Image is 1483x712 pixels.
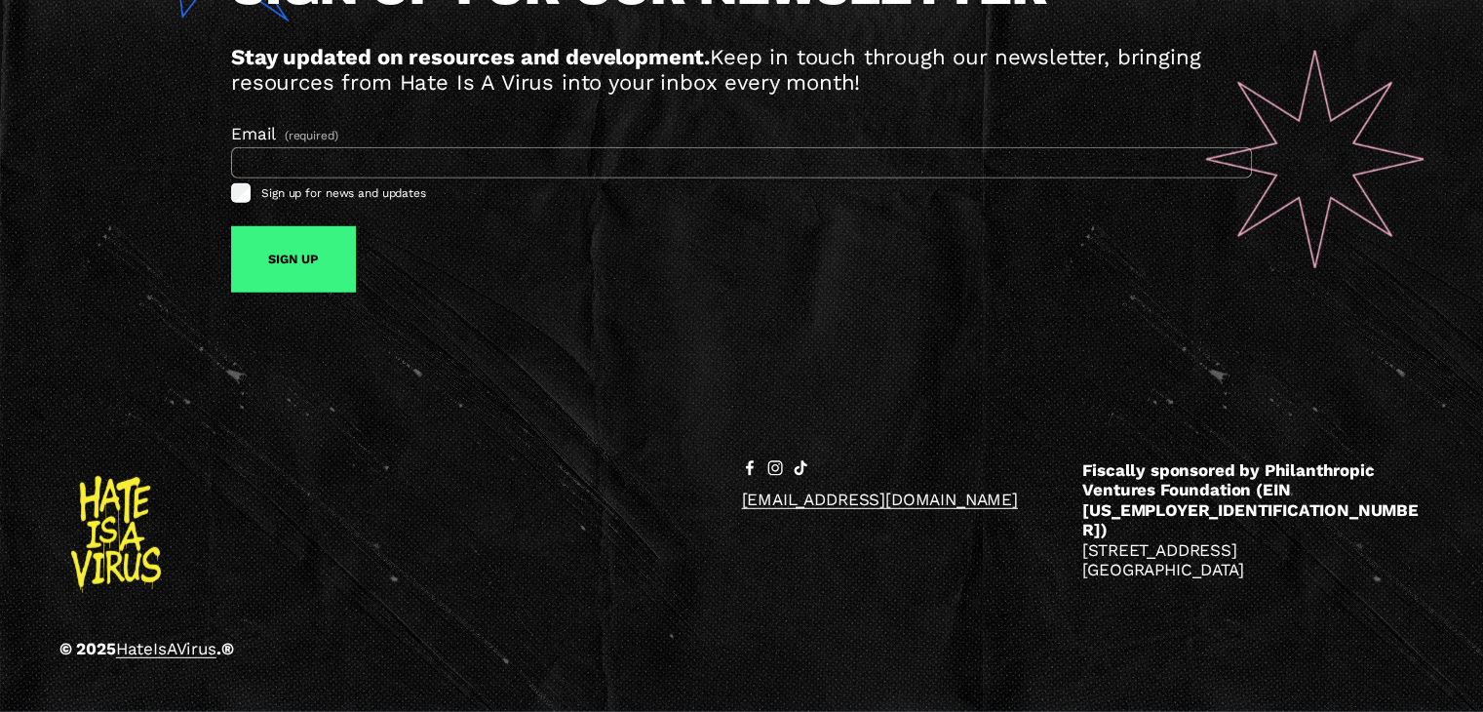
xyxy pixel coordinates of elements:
button: Sign Up [231,226,355,293]
strong: Fiscally sponsored by Philanthropic Ventures Foundation (EIN [US_EMPLOYER_IDENTIFICATION_NUMBER]) [1082,460,1418,539]
a: HateIsAVirus [116,639,216,658]
strong: © 2025 [59,639,116,658]
span: Email [231,124,276,143]
strong: Stay updated on resources and development. [231,44,710,69]
a: TikTok [793,460,808,476]
p: [STREET_ADDRESS] [GEOGRAPHIC_DATA] [1082,460,1424,579]
span: (required) [285,129,338,142]
span: Keep in touch through our newsletter, bringing resources from Hate Is A Virus into your inbox eve... [231,44,1208,96]
a: instagram-unauth [767,460,783,476]
strong: .® [216,639,234,658]
a: facebook-unauth [742,460,758,476]
a: [EMAIL_ADDRESS][DOMAIN_NAME] [742,490,1018,509]
span: Sign up for news and updates [261,186,426,200]
input: Sign up for news and updates [231,183,251,203]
